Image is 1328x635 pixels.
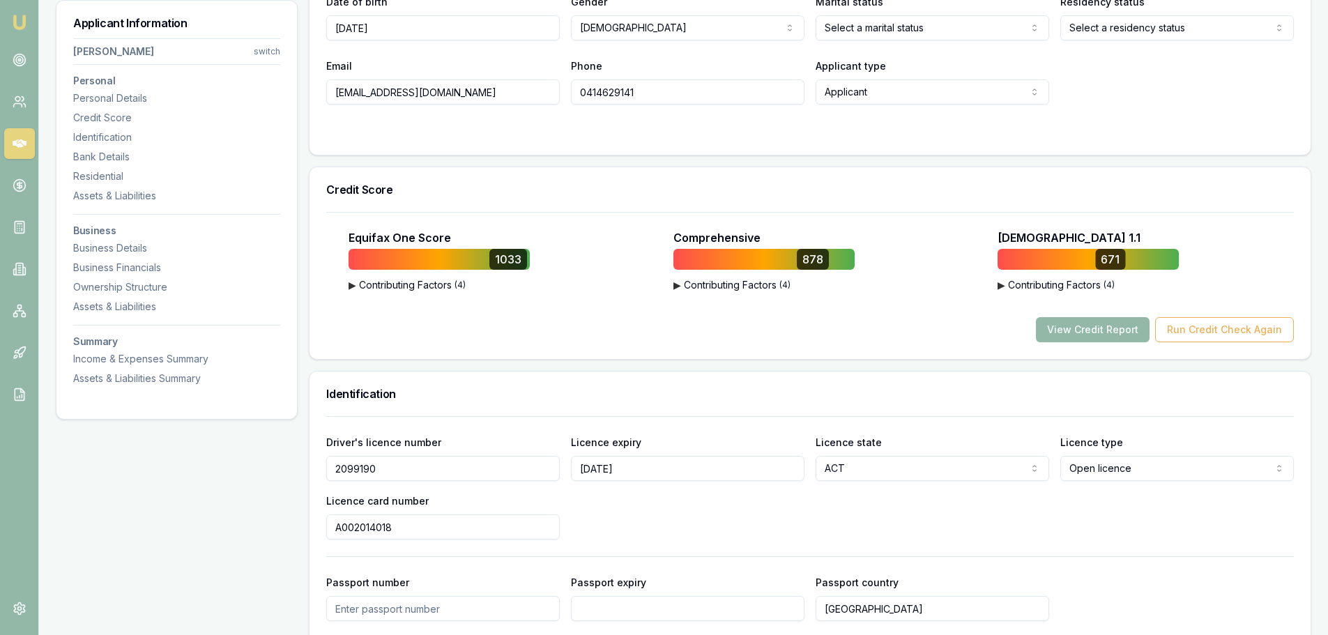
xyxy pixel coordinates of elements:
img: emu-icon-u.png [11,14,28,31]
label: Licence state [816,436,882,448]
div: Income & Expenses Summary [73,352,280,366]
span: ▶ [998,278,1005,292]
label: Applicant type [816,60,886,72]
label: Licence expiry [571,436,641,448]
label: Passport number [326,576,409,588]
button: ▶Contributing Factors(4) [349,278,530,292]
div: [PERSON_NAME] [73,45,154,59]
p: Equifax One Score [349,229,451,246]
button: ▶Contributing Factors(4) [673,278,855,292]
div: Assets & Liabilities Summary [73,372,280,385]
label: Passport expiry [571,576,646,588]
div: Residential [73,169,280,183]
span: ( 4 ) [1104,280,1115,291]
h3: Personal [73,76,280,86]
span: ▶ [673,278,681,292]
h3: Identification [326,388,1294,399]
label: Licence card number [326,495,429,507]
input: Enter driver's licence number [326,456,560,481]
input: 0431 234 567 [571,79,804,105]
h3: Applicant Information [73,17,280,29]
input: Enter passport number [326,596,560,621]
input: Enter passport country [816,596,1049,621]
label: Phone [571,60,602,72]
div: Business Details [73,241,280,255]
input: DD/MM/YYYY [326,15,560,40]
button: Run Credit Check Again [1155,317,1294,342]
div: Assets & Liabilities [73,189,280,203]
label: Passport country [816,576,899,588]
h3: Business [73,226,280,236]
div: Credit Score [73,111,280,125]
label: Licence type [1060,436,1123,448]
h3: Summary [73,337,280,346]
div: Assets & Liabilities [73,300,280,314]
div: 878 [797,249,829,270]
p: [DEMOGRAPHIC_DATA] 1.1 [998,229,1140,246]
label: Email [326,60,352,72]
div: 671 [1095,249,1125,270]
span: ▶ [349,278,356,292]
div: switch [254,46,280,57]
p: Comprehensive [673,229,761,246]
button: ▶Contributing Factors(4) [998,278,1179,292]
button: View Credit Report [1036,317,1150,342]
h3: Credit Score [326,184,1294,195]
div: Ownership Structure [73,280,280,294]
label: Driver's licence number [326,436,441,448]
div: Bank Details [73,150,280,164]
span: ( 4 ) [455,280,466,291]
div: Identification [73,130,280,144]
div: 1033 [489,249,527,270]
div: Personal Details [73,91,280,105]
div: Business Financials [73,261,280,275]
input: Enter driver's licence card number [326,514,560,540]
span: ( 4 ) [779,280,791,291]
